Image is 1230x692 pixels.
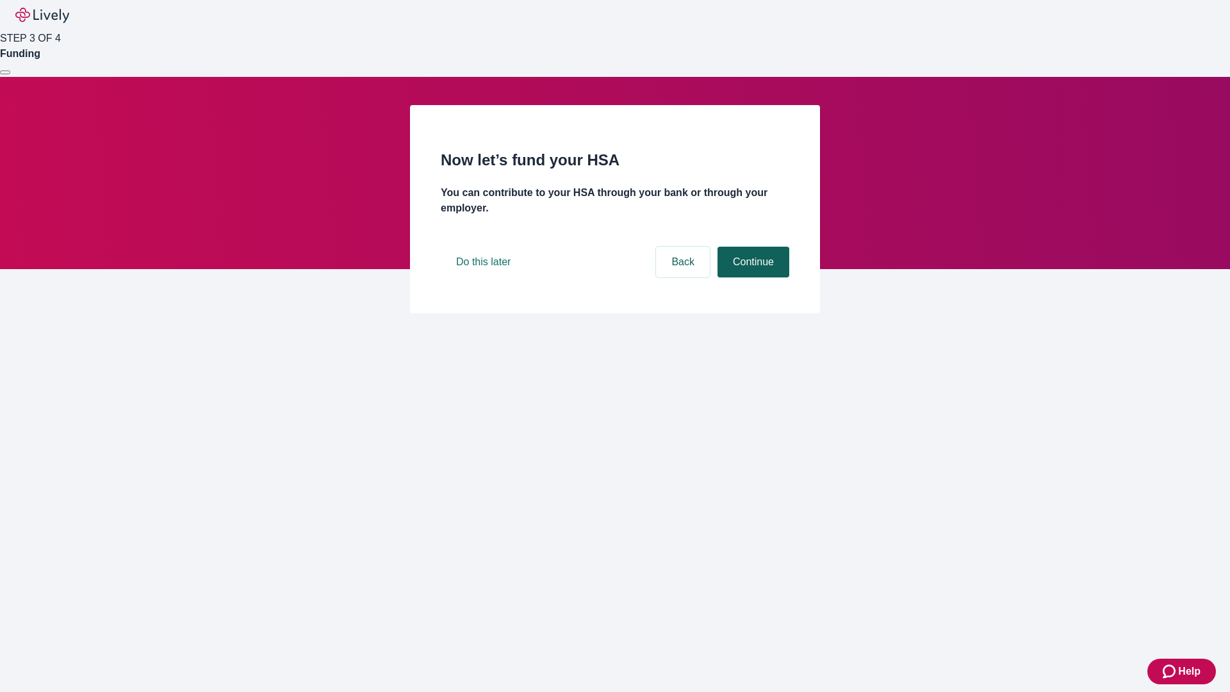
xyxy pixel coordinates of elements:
h4: You can contribute to your HSA through your bank or through your employer. [441,185,789,216]
img: Lively [15,8,69,23]
button: Zendesk support iconHelp [1147,659,1216,684]
button: Back [656,247,710,277]
button: Continue [717,247,789,277]
button: Do this later [441,247,526,277]
svg: Zendesk support icon [1163,664,1178,679]
span: Help [1178,664,1201,679]
h2: Now let’s fund your HSA [441,149,789,172]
